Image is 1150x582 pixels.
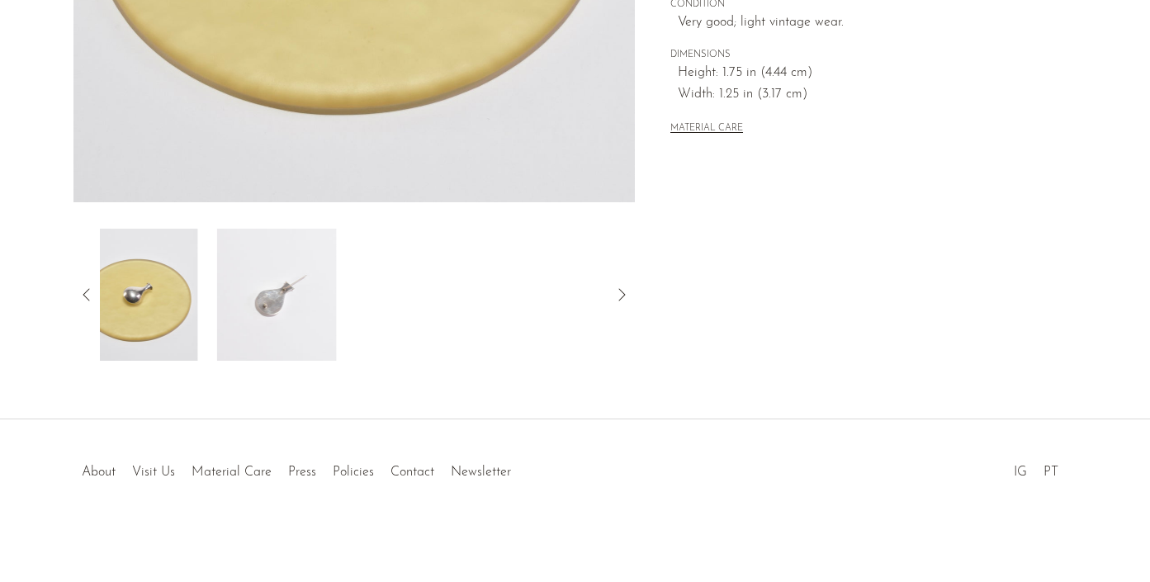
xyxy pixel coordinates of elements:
[1006,452,1067,484] ul: Social Medias
[73,452,519,484] ul: Quick links
[333,466,374,479] a: Policies
[678,12,1042,34] span: Very good; light vintage wear.
[132,466,175,479] a: Visit Us
[78,229,197,361] img: Vase Brooch
[288,466,316,479] a: Press
[82,466,116,479] a: About
[1014,466,1027,479] a: IG
[390,466,434,479] a: Contact
[192,466,272,479] a: Material Care
[670,48,1042,63] span: DIMENSIONS
[678,63,1042,84] span: Height: 1.75 in (4.44 cm)
[1044,466,1058,479] a: PT
[678,84,1042,106] span: Width: 1.25 in (3.17 cm)
[670,123,743,135] button: MATERIAL CARE
[217,229,337,361] img: Vase Brooch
